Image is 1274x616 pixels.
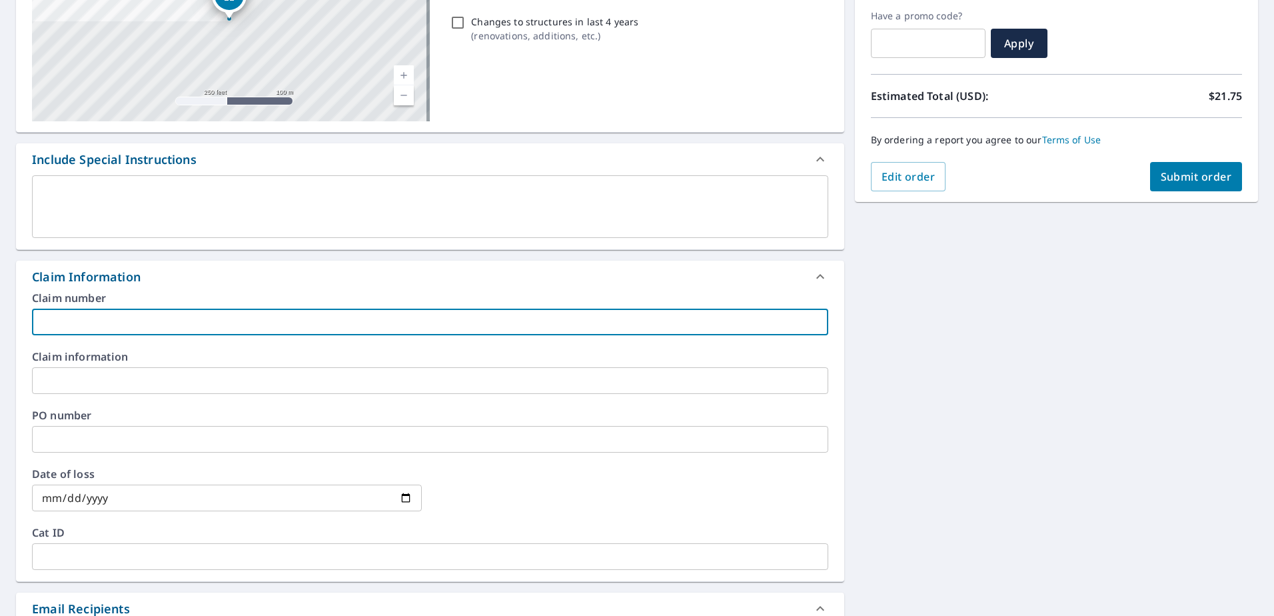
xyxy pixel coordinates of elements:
label: Have a promo code? [871,10,985,22]
div: Include Special Instructions [32,151,197,169]
p: Estimated Total (USD): [871,88,1057,104]
button: Submit order [1150,162,1243,191]
span: Apply [1001,36,1037,51]
div: Include Special Instructions [16,143,844,175]
p: $21.75 [1209,88,1242,104]
button: Apply [991,29,1047,58]
p: ( renovations, additions, etc. ) [471,29,638,43]
label: Date of loss [32,469,422,479]
a: Terms of Use [1042,133,1101,146]
a: Current Level 17, Zoom In [394,65,414,85]
label: Claim number [32,293,828,303]
span: Edit order [882,169,936,184]
label: Cat ID [32,527,828,538]
p: Changes to structures in last 4 years [471,15,638,29]
label: PO number [32,410,828,421]
label: Claim information [32,351,828,362]
a: Current Level 17, Zoom Out [394,85,414,105]
span: Submit order [1161,169,1232,184]
button: Edit order [871,162,946,191]
p: By ordering a report you agree to our [871,134,1242,146]
div: Claim Information [32,268,141,286]
div: Claim Information [16,261,844,293]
